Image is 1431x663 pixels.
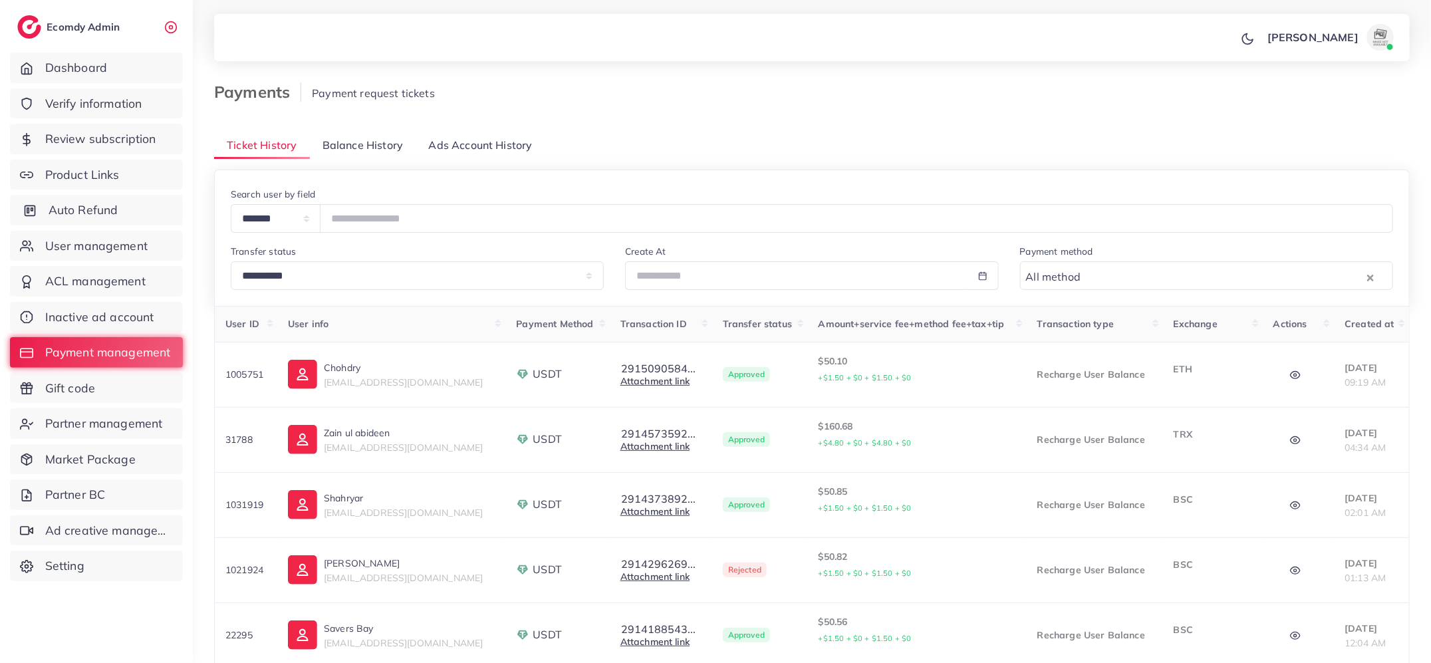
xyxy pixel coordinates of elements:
[1023,267,1084,287] span: All method
[723,367,770,382] span: Approved
[620,636,690,648] a: Attachment link
[516,433,529,446] img: payment
[819,549,1016,581] p: $50.82
[45,415,163,432] span: Partner management
[288,360,317,389] img: ic-user-info.36bf1079.svg
[10,302,183,332] a: Inactive ad account
[324,507,483,519] span: [EMAIL_ADDRESS][DOMAIN_NAME]
[533,432,562,447] span: USDT
[533,562,562,577] span: USDT
[1174,426,1252,442] p: TRX
[533,497,562,512] span: USDT
[312,86,435,100] span: Payment request tickets
[1345,620,1398,636] p: [DATE]
[1345,376,1386,388] span: 09:19 AM
[45,273,146,290] span: ACL management
[723,432,770,447] span: Approved
[819,569,912,578] small: +$1.50 + $0 + $1.50 + $0
[1345,555,1398,571] p: [DATE]
[1345,425,1398,441] p: [DATE]
[324,572,483,584] span: [EMAIL_ADDRESS][DOMAIN_NAME]
[17,15,123,39] a: logoEcomdy Admin
[45,557,84,575] span: Setting
[1037,497,1152,513] p: Recharge User Balance
[1174,557,1252,573] p: BSC
[214,82,301,102] h3: Payments
[10,551,183,581] a: Setting
[1273,318,1307,330] span: Actions
[429,138,533,153] span: Ads Account History
[819,483,1016,516] p: $50.85
[620,440,690,452] a: Attachment link
[231,188,315,201] label: Search user by field
[288,490,317,519] img: ic-user-info.36bf1079.svg
[533,627,562,642] span: USDT
[819,418,1016,451] p: $160.68
[45,344,171,361] span: Payment management
[324,637,483,649] span: [EMAIL_ADDRESS][DOMAIN_NAME]
[1345,572,1386,584] span: 01:13 AM
[620,558,696,570] button: 2914296269...
[288,425,317,454] img: ic-user-info.36bf1079.svg
[225,497,267,513] p: 1031919
[1020,261,1393,290] div: Search for option
[625,245,666,258] label: Create At
[45,166,120,184] span: Product Links
[819,373,912,382] small: +$1.50 + $0 + $1.50 + $0
[1345,507,1386,519] span: 02:01 AM
[819,353,1016,386] p: $50.10
[10,408,183,439] a: Partner management
[45,309,154,326] span: Inactive ad account
[819,438,912,448] small: +$4.80 + $0 + $4.80 + $0
[1345,318,1394,330] span: Created at
[1345,442,1386,454] span: 04:34 AM
[45,237,148,255] span: User management
[1174,622,1252,638] p: BSC
[45,451,136,468] span: Market Package
[288,555,317,585] img: ic-user-info.36bf1079.svg
[620,571,690,583] a: Attachment link
[620,493,696,505] button: 2914373892...
[323,138,403,153] span: Balance History
[1037,318,1114,330] span: Transaction type
[10,160,183,190] a: Product Links
[516,498,529,511] img: payment
[17,15,41,39] img: logo
[10,124,183,154] a: Review subscription
[10,88,183,119] a: Verify information
[819,614,1016,646] p: $50.56
[516,318,593,330] span: Payment Method
[1174,361,1252,377] p: ETH
[1345,637,1386,649] span: 12:04 AM
[45,486,106,503] span: Partner BC
[1037,627,1152,643] p: Recharge User Balance
[225,627,267,643] p: 22295
[10,444,183,475] a: Market Package
[723,497,770,512] span: Approved
[1174,491,1252,507] p: BSC
[620,318,687,330] span: Transaction ID
[45,130,156,148] span: Review subscription
[225,562,267,578] p: 1021924
[225,318,259,330] span: User ID
[45,522,173,539] span: Ad creative management
[10,53,183,83] a: Dashboard
[1267,29,1359,45] p: [PERSON_NAME]
[324,442,483,454] span: [EMAIL_ADDRESS][DOMAIN_NAME]
[1020,245,1093,258] label: Payment method
[10,515,183,546] a: Ad creative management
[620,362,696,374] button: 2915090584...
[620,375,690,387] a: Attachment link
[620,428,696,440] button: 2914573592...
[819,503,912,513] small: +$1.50 + $0 + $1.50 + $0
[516,628,529,642] img: payment
[324,555,483,571] p: [PERSON_NAME]
[1367,24,1394,51] img: avatar
[1174,318,1218,330] span: Exchange
[324,490,483,506] p: Shahryar
[533,366,562,382] span: USDT
[225,432,267,448] p: 31788
[324,425,483,441] p: Zain ul abideen
[324,360,483,376] p: Chohdry
[1345,360,1398,376] p: [DATE]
